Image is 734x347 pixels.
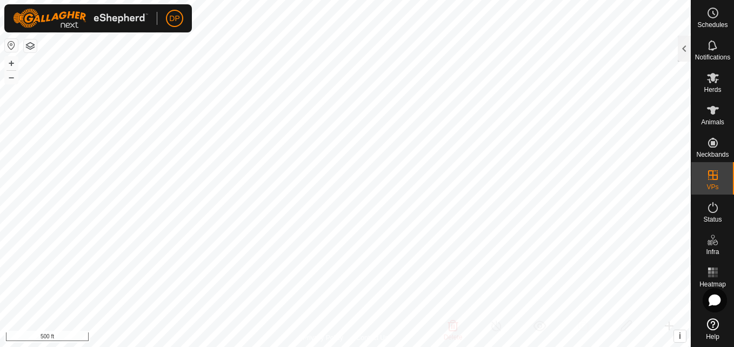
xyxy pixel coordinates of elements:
span: Neckbands [696,151,729,158]
span: DP [169,13,179,24]
button: Map Layers [24,39,37,52]
span: i [679,331,681,341]
a: Contact Us [356,333,388,343]
span: Schedules [697,22,728,28]
span: Herds [704,86,721,93]
a: Privacy Policy [303,333,343,343]
span: VPs [706,184,718,190]
img: Gallagher Logo [13,9,148,28]
span: Notifications [695,54,730,61]
button: Reset Map [5,39,18,52]
button: i [674,330,686,342]
span: Heatmap [699,281,726,288]
button: + [5,57,18,70]
button: – [5,71,18,84]
span: Status [703,216,722,223]
a: Help [691,314,734,344]
span: Infra [706,249,719,255]
span: Help [706,333,719,340]
span: Animals [701,119,724,125]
